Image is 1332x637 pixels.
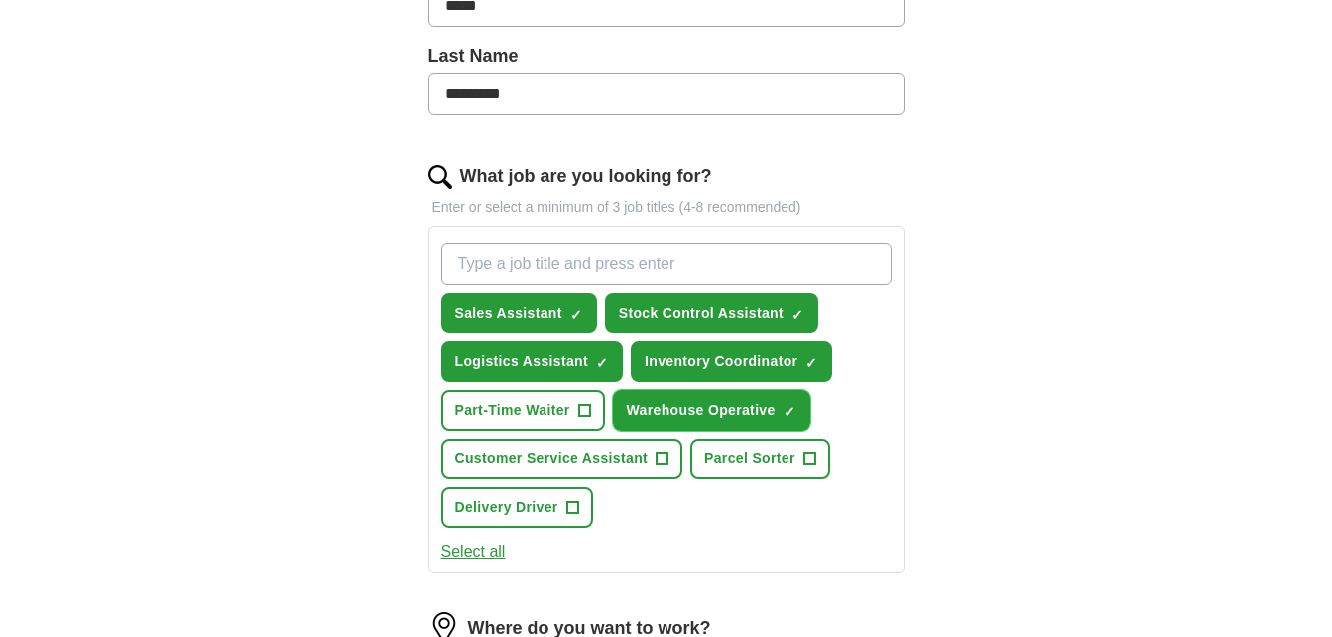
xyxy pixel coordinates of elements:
button: Customer Service Assistant [441,439,683,479]
span: Logistics Assistant [455,351,589,372]
button: Inventory Coordinator✓ [631,341,832,382]
label: Last Name [428,43,905,69]
span: ✓ [570,307,582,322]
span: ✓ [791,307,803,322]
span: Parcel Sorter [704,448,795,469]
span: Stock Control Assistant [619,303,784,323]
span: ✓ [596,355,608,371]
p: Enter or select a minimum of 3 job titles (4-8 recommended) [428,197,905,218]
span: Inventory Coordinator [645,351,797,372]
button: Part-Time Waiter [441,390,605,431]
span: ✓ [784,404,795,420]
button: Stock Control Assistant✓ [605,293,818,333]
button: Logistics Assistant✓ [441,341,624,382]
span: Warehouse Operative [627,400,776,421]
label: What job are you looking for? [460,163,712,190]
span: ✓ [805,355,817,371]
button: Sales Assistant✓ [441,293,597,333]
span: Sales Assistant [455,303,562,323]
button: Select all [441,540,506,564]
button: Warehouse Operative✓ [613,390,810,431]
span: Part-Time Waiter [455,400,570,421]
button: Delivery Driver [441,487,593,528]
span: Delivery Driver [455,497,558,518]
img: search.png [428,165,452,189]
input: Type a job title and press enter [441,243,892,285]
button: Parcel Sorter [690,439,830,479]
span: Customer Service Assistant [455,448,649,469]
